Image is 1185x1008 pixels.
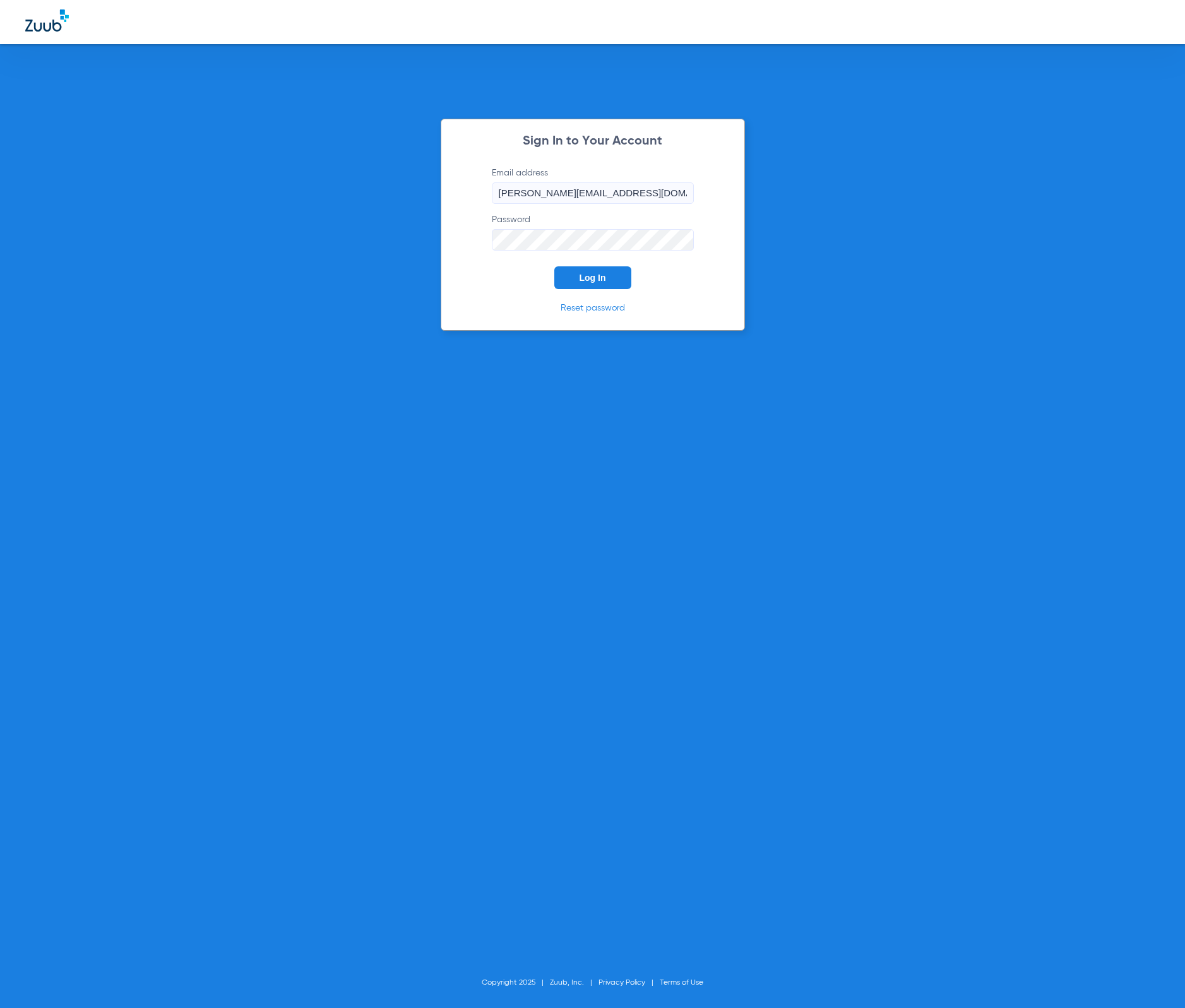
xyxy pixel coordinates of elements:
[580,273,606,283] span: Log In
[492,213,694,251] label: Password
[554,266,631,289] button: Log In
[482,976,550,989] li: Copyright 2025
[550,976,598,989] li: Zuub, Inc.
[660,979,703,987] a: Terms of Use
[561,304,625,312] a: Reset password
[492,182,694,204] input: Email address
[598,979,645,987] a: Privacy Policy
[1122,947,1185,1008] iframe: Chat Widget
[25,9,69,32] img: Zuub Logo
[473,135,713,148] h2: Sign In to Your Account
[492,167,694,204] label: Email address
[492,229,694,251] input: Password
